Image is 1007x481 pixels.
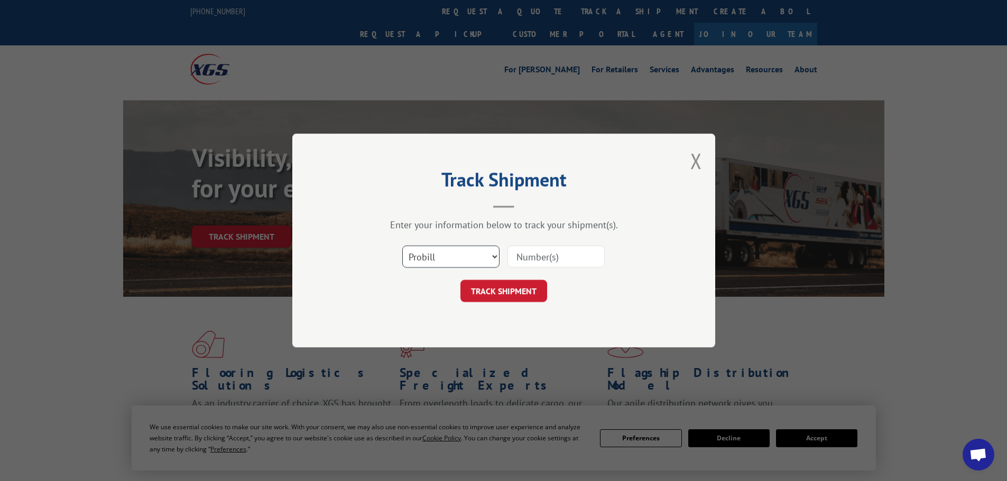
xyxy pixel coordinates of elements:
[460,280,547,302] button: TRACK SHIPMENT
[690,147,702,175] button: Close modal
[345,219,662,231] div: Enter your information below to track your shipment(s).
[507,246,605,268] input: Number(s)
[963,439,994,470] div: Open chat
[345,172,662,192] h2: Track Shipment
